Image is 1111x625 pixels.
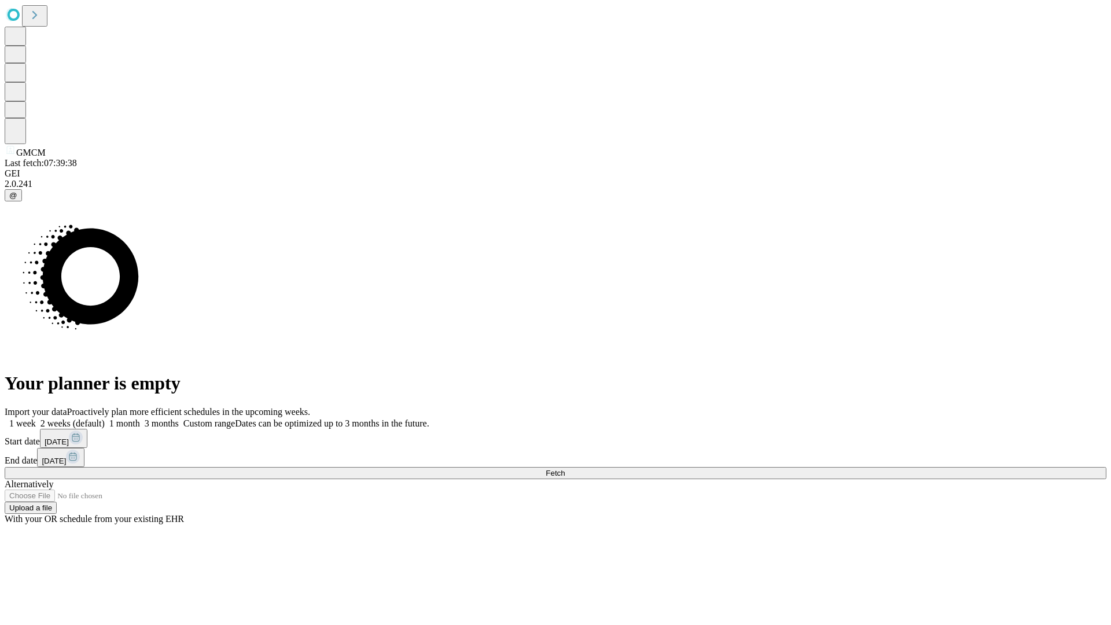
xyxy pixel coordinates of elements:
[45,437,69,446] span: [DATE]
[5,479,53,489] span: Alternatively
[5,514,184,524] span: With your OR schedule from your existing EHR
[183,418,235,428] span: Custom range
[5,189,22,201] button: @
[5,407,67,417] span: Import your data
[546,469,565,477] span: Fetch
[9,418,36,428] span: 1 week
[5,502,57,514] button: Upload a file
[67,407,310,417] span: Proactively plan more efficient schedules in the upcoming weeks.
[37,448,84,467] button: [DATE]
[5,179,1106,189] div: 2.0.241
[5,429,1106,448] div: Start date
[16,148,46,157] span: GMCM
[235,418,429,428] span: Dates can be optimized up to 3 months in the future.
[109,418,140,428] span: 1 month
[5,467,1106,479] button: Fetch
[145,418,179,428] span: 3 months
[5,373,1106,394] h1: Your planner is empty
[5,158,77,168] span: Last fetch: 07:39:38
[5,448,1106,467] div: End date
[42,457,66,465] span: [DATE]
[5,168,1106,179] div: GEI
[40,429,87,448] button: [DATE]
[41,418,105,428] span: 2 weeks (default)
[9,191,17,200] span: @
